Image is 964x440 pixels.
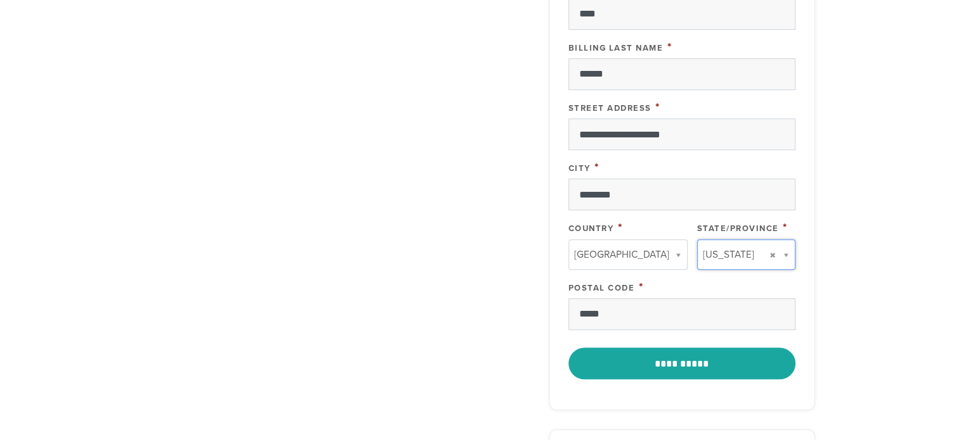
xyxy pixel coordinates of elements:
span: This field is required. [594,160,600,174]
span: [US_STATE] [703,246,754,263]
a: [GEOGRAPHIC_DATA] [569,239,688,270]
span: This field is required. [618,220,623,234]
span: This field is required. [639,280,644,294]
span: This field is required. [783,220,788,234]
label: Street Address [569,103,652,113]
label: Postal Code [569,283,635,293]
span: This field is required. [655,100,660,114]
label: State/Province [697,223,779,234]
label: City [569,163,591,173]
span: This field is required. [667,40,672,54]
label: Country [569,223,614,234]
label: Billing Last Name [569,43,664,53]
span: [GEOGRAPHIC_DATA] [574,246,669,263]
a: [US_STATE] [697,239,795,270]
